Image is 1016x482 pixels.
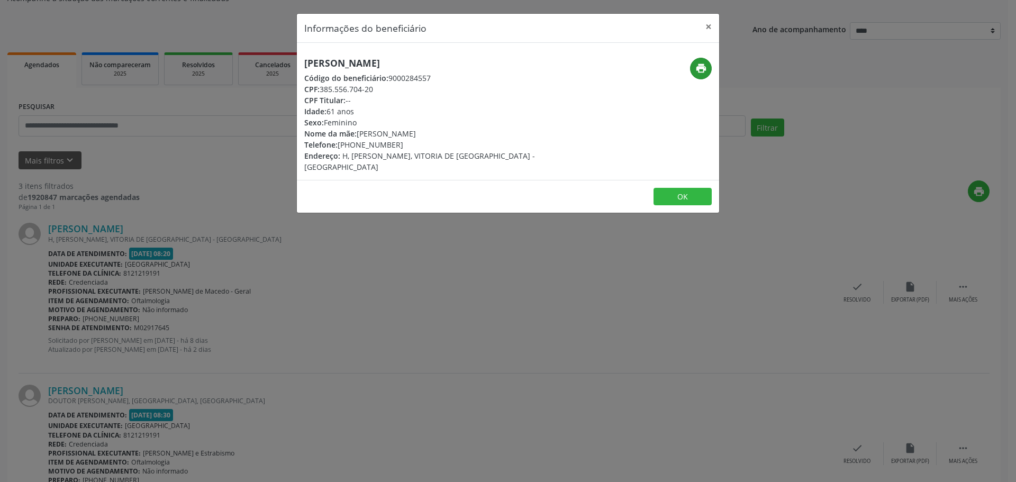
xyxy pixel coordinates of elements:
span: CPF Titular: [304,95,346,105]
div: 385.556.704-20 [304,84,571,95]
div: 61 anos [304,106,571,117]
h5: [PERSON_NAME] [304,58,571,69]
button: OK [654,188,712,206]
i: print [695,62,707,74]
span: Idade: [304,106,326,116]
div: -- [304,95,571,106]
button: Close [698,14,719,40]
span: Nome da mãe: [304,129,357,139]
button: print [690,58,712,79]
h5: Informações do beneficiário [304,21,427,35]
div: [PERSON_NAME] [304,128,571,139]
div: Feminino [304,117,571,128]
span: H, [PERSON_NAME], VITORIA DE [GEOGRAPHIC_DATA] - [GEOGRAPHIC_DATA] [304,151,535,172]
div: 9000284557 [304,72,571,84]
span: Telefone: [304,140,338,150]
span: Sexo: [304,117,324,128]
span: CPF: [304,84,320,94]
span: Endereço: [304,151,340,161]
div: [PHONE_NUMBER] [304,139,571,150]
span: Código do beneficiário: [304,73,388,83]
